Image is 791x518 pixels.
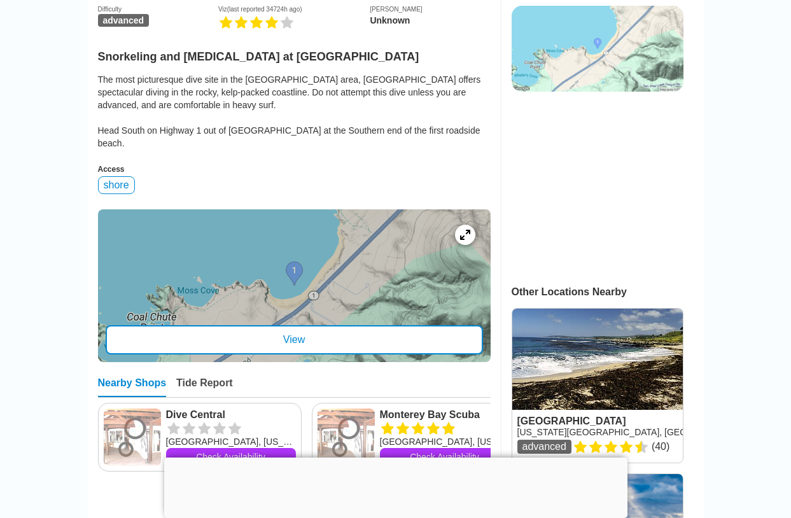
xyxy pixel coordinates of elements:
[176,377,233,397] div: Tide Report
[106,325,483,354] div: View
[98,43,491,64] h2: Snorkeling and [MEDICAL_DATA] at [GEOGRAPHIC_DATA]
[166,409,296,421] a: Dive Central
[218,6,370,13] div: Viz (last reported 34724h ago)
[512,286,704,298] div: Other Locations Nearby
[98,209,491,362] a: entry mapView
[380,448,510,466] a: Check Availability
[104,409,161,466] img: Dive Central
[517,427,780,437] a: [US_STATE][GEOGRAPHIC_DATA], [GEOGRAPHIC_DATA] West
[98,176,135,194] div: shore
[318,409,375,466] img: Monterey Bay Scuba
[166,435,296,448] div: [GEOGRAPHIC_DATA], [US_STATE]
[98,73,491,150] div: The most picturesque dive site in the [GEOGRAPHIC_DATA] area, [GEOGRAPHIC_DATA] offers spectacula...
[98,14,150,27] span: advanced
[380,409,510,421] a: Monterey Bay Scuba
[380,435,510,448] div: [GEOGRAPHIC_DATA], [US_STATE]
[512,6,683,92] img: staticmap
[370,15,490,25] div: Unknown
[370,6,490,13] div: [PERSON_NAME]
[98,6,218,13] div: Difficulty
[98,377,167,397] div: Nearby Shops
[166,448,296,466] a: Check Availability
[98,165,491,174] div: Access
[164,458,627,515] iframe: Advertisement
